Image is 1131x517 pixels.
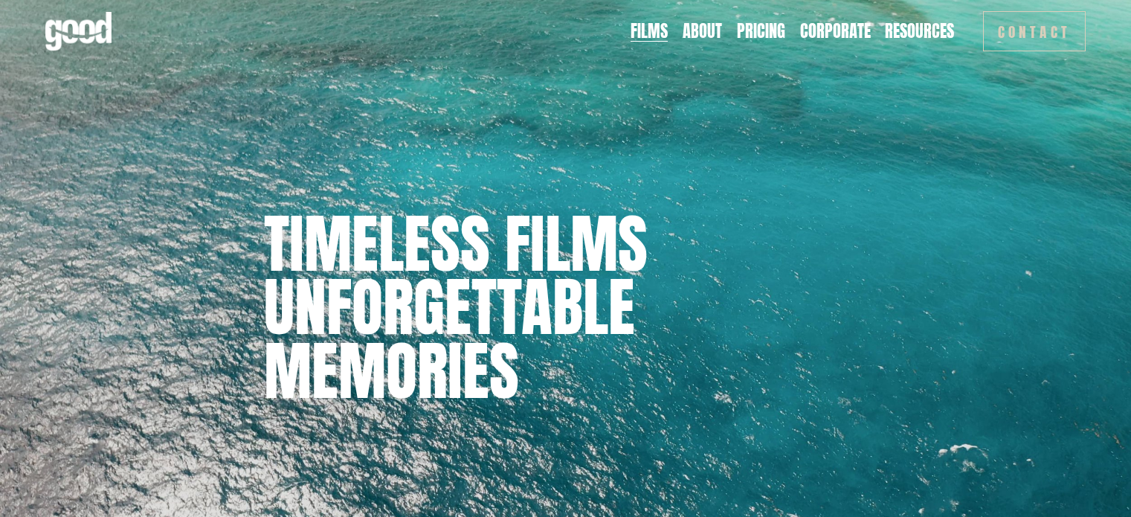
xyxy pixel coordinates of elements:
a: About [683,20,722,43]
a: folder dropdown [885,20,954,43]
a: Films [631,20,668,43]
a: Contact [983,11,1086,51]
span: Resources [885,22,954,42]
img: Good Feeling Films [45,12,112,51]
a: Corporate [800,20,871,43]
a: Pricing [737,20,785,43]
h1: Timeless Films UNFORGETTABLE MEMORIES [264,212,868,402]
